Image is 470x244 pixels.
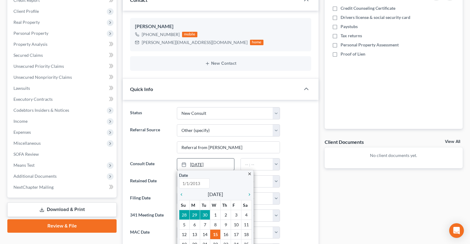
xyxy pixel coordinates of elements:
td: 3 [231,210,241,220]
span: Additional Documents [13,173,57,179]
td: 30 [200,210,210,220]
span: SOFA Review [13,151,39,157]
span: Property Analysis [13,42,47,47]
a: Download & Print [7,202,117,217]
td: 2 [221,210,231,220]
span: Income [13,118,28,124]
a: Secured Claims [9,50,117,61]
i: chevron_right [244,192,252,197]
span: Expenses [13,129,31,135]
label: Date [179,172,188,178]
input: Other Referral Source [177,142,280,153]
a: Lawsuits [9,83,117,94]
span: Lawsuits [13,86,30,91]
td: 9 [221,220,231,230]
p: No client documents yet. [330,152,458,158]
td: 12 [179,230,189,239]
input: -- : -- [241,158,273,170]
th: Tu [200,200,210,210]
td: 5 [179,220,189,230]
td: 18 [241,230,252,239]
a: Unsecured Nonpriority Claims [9,72,117,83]
a: Unsecured Priority Claims [9,61,117,72]
span: Client Profile [13,9,39,14]
span: Personal Property Assessment [341,42,399,48]
span: Quick Info [130,86,153,92]
span: [DATE] [208,191,223,198]
td: 7 [200,220,210,230]
a: [DATE] [177,158,234,170]
span: Means Test [13,162,35,168]
input: -- : -- [241,227,273,239]
label: Retained Date [127,175,174,188]
td: 15 [210,230,221,239]
td: 29 [189,210,200,220]
input: -- : -- [241,210,273,221]
i: close [247,172,252,176]
th: W [210,200,221,210]
span: Drivers license & social security card [341,14,410,20]
th: Th [221,200,231,210]
td: 8 [210,220,221,230]
input: 1/1/2013 [179,178,210,188]
span: Proof of Lien [341,51,365,57]
th: Sa [241,200,252,210]
th: Su [179,200,189,210]
label: MAC Date [127,227,174,239]
div: home [250,40,263,45]
a: NextChapter Mailing [9,182,117,193]
span: Secured Claims [13,53,43,58]
span: NextChapter Mailing [13,184,54,190]
td: 1 [210,210,221,220]
label: Consult Date [127,158,174,170]
a: Review & File [7,219,117,233]
td: 6 [189,220,200,230]
a: Property Analysis [9,39,117,50]
span: Unsecured Nonpriority Claims [13,75,72,80]
span: Tax returns [341,33,362,39]
div: [PERSON_NAME][EMAIL_ADDRESS][DOMAIN_NAME] [142,39,248,46]
td: 13 [189,230,200,239]
td: 17 [231,230,241,239]
div: Open Intercom Messenger [449,223,464,238]
a: View All [445,140,460,144]
input: -- : -- [241,193,273,204]
label: Filing Date [127,192,174,205]
div: [PERSON_NAME] [135,23,306,30]
label: Status [127,107,174,119]
input: -- : -- [241,176,273,187]
td: 16 [221,230,231,239]
span: Real Property [13,20,40,25]
span: Codebtors Insiders & Notices [13,107,69,113]
span: Unsecured Priority Claims [13,64,64,69]
td: 10 [231,220,241,230]
span: Executory Contracts [13,97,53,102]
td: 11 [241,220,252,230]
div: Client Documents [325,139,364,145]
button: New Contact [135,61,306,66]
span: Personal Property [13,31,48,36]
a: SOFA Review [9,149,117,160]
a: chevron_left [179,191,187,198]
span: Credit Counseling Certificate [341,5,395,11]
label: 341 Meeting Date [127,209,174,222]
a: Executory Contracts [9,94,117,105]
i: chevron_left [179,192,187,197]
td: 28 [179,210,189,220]
div: [PHONE_NUMBER] [142,31,180,38]
div: mobile [182,32,197,37]
th: F [231,200,241,210]
th: M [189,200,200,210]
span: Paystubs [341,24,358,30]
a: chevron_right [244,191,252,198]
label: Referral Source [127,124,174,154]
td: 14 [200,230,210,239]
span: Miscellaneous [13,140,41,146]
td: 4 [241,210,252,220]
a: close [247,170,252,177]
